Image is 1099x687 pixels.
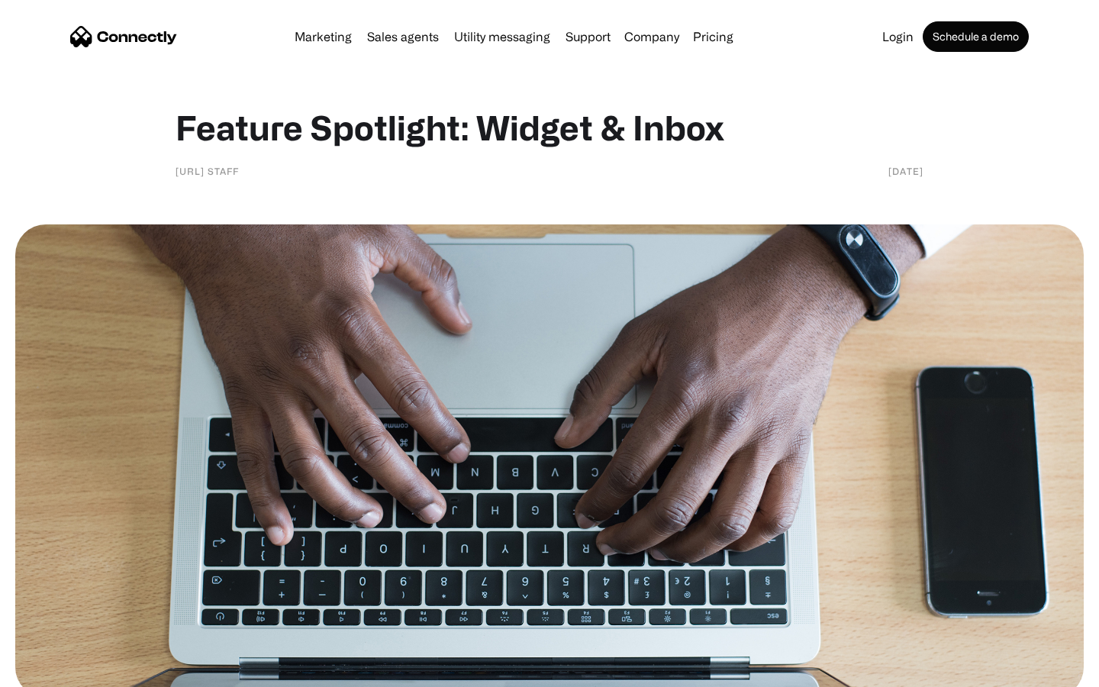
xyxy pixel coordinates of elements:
a: Support [559,31,617,43]
a: Schedule a demo [923,21,1029,52]
div: Company [624,26,679,47]
div: [DATE] [888,163,923,179]
a: Sales agents [361,31,445,43]
aside: Language selected: English [15,660,92,682]
h1: Feature Spotlight: Widget & Inbox [176,107,923,148]
a: Marketing [288,31,358,43]
ul: Language list [31,660,92,682]
a: Login [876,31,920,43]
div: [URL] staff [176,163,239,179]
a: Pricing [687,31,740,43]
a: Utility messaging [448,31,556,43]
